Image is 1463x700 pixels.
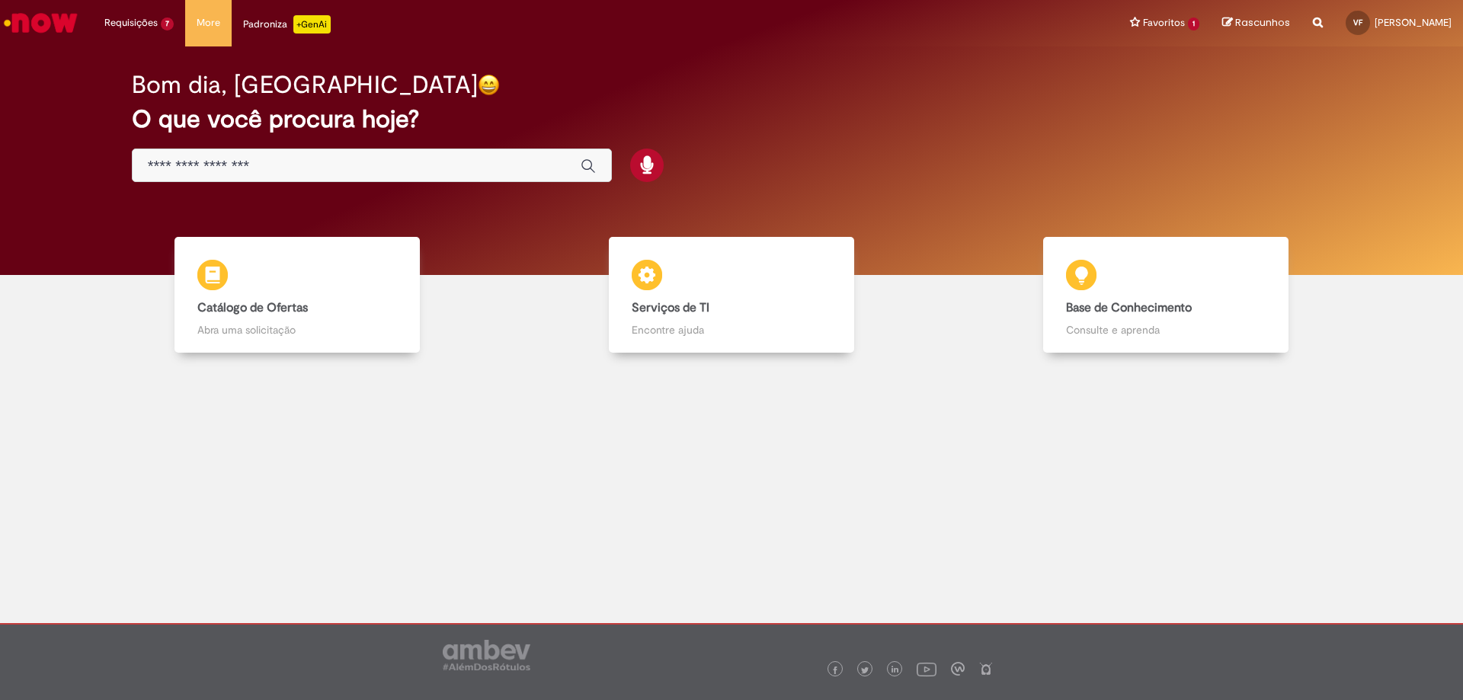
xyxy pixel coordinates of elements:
[951,662,965,676] img: logo_footer_workplace.png
[132,106,1332,133] h2: O que você procura hoje?
[632,300,709,315] b: Serviços de TI
[1222,16,1290,30] a: Rascunhos
[243,15,331,34] div: Padroniza
[1066,322,1266,337] p: Consulte e aprenda
[632,322,831,337] p: Encontre ajuda
[80,237,514,353] a: Catálogo de Ofertas Abra uma solicitação
[293,15,331,34] p: +GenAi
[514,237,949,353] a: Serviços de TI Encontre ajuda
[443,640,530,670] img: logo_footer_ambev_rotulo_gray.png
[161,18,174,30] span: 7
[861,666,869,674] img: logo_footer_twitter.png
[132,72,478,98] h2: Bom dia, [GEOGRAPHIC_DATA]
[1235,15,1290,30] span: Rascunhos
[1353,18,1362,27] span: VF
[197,300,308,315] b: Catálogo de Ofertas
[1375,16,1452,29] span: [PERSON_NAME]
[979,662,993,676] img: logo_footer_naosei.png
[478,74,500,96] img: happy-face.png
[831,666,839,674] img: logo_footer_facebook.png
[197,322,397,337] p: Abra uma solicitação
[1188,18,1199,30] span: 1
[1066,300,1192,315] b: Base de Conhecimento
[2,8,80,38] img: ServiceNow
[949,237,1383,353] a: Base de Conhecimento Consulte e aprenda
[1143,15,1185,30] span: Favoritos
[892,666,899,675] img: logo_footer_linkedin.png
[197,15,220,30] span: More
[104,15,158,30] span: Requisições
[917,659,936,679] img: logo_footer_youtube.png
